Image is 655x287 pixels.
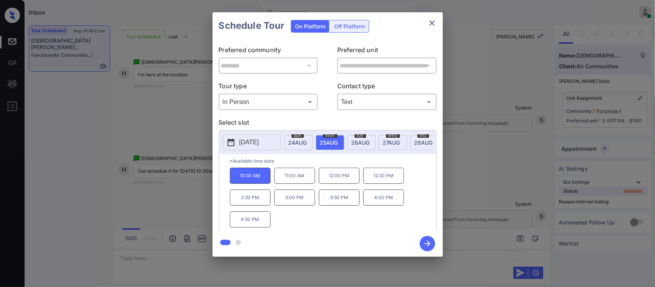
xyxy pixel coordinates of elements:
[347,135,376,150] div: date-select
[213,12,291,39] h2: Schedule Tour
[291,20,329,32] div: On Platform
[221,96,316,108] div: In Person
[355,133,366,138] span: tue
[323,133,337,138] span: mon
[383,139,400,146] span: 27 AUG
[219,45,318,58] p: Preferred community
[363,168,404,184] p: 12:30 PM
[410,135,439,150] div: date-select
[339,96,435,108] div: Text
[379,135,407,150] div: date-select
[424,15,440,31] button: close
[363,190,404,206] p: 4:00 PM
[230,211,271,228] p: 4:30 PM
[230,168,271,184] p: 10:30 AM
[337,81,437,94] p: Contact type
[351,139,370,146] span: 26 AUG
[292,133,304,138] span: sun
[284,135,313,150] div: date-select
[289,139,307,146] span: 24 AUG
[386,133,400,138] span: wed
[239,138,259,147] p: [DATE]
[319,190,360,206] p: 3:30 PM
[330,20,369,32] div: Off Platform
[230,190,271,206] p: 2:30 PM
[219,118,437,130] p: Select slot
[337,45,437,58] p: Preferred unit
[223,134,280,150] button: [DATE]
[274,168,315,184] p: 11:00 AM
[316,135,344,150] div: date-select
[415,234,440,254] button: btn-next
[230,154,436,168] p: *Available time slots
[414,139,433,146] span: 28 AUG
[274,190,315,206] p: 3:00 PM
[219,81,318,94] p: Tour type
[417,133,429,138] span: thu
[320,139,338,146] span: 25 AUG
[319,168,360,184] p: 12:00 PM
